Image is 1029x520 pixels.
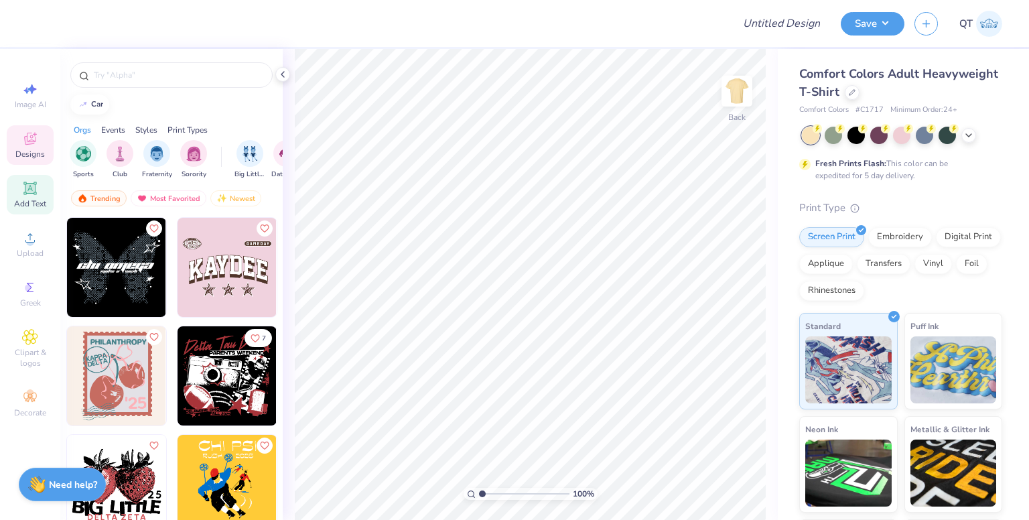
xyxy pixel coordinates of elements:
[70,140,96,180] button: filter button
[74,124,91,136] div: Orgs
[936,227,1001,247] div: Digital Print
[142,140,172,180] div: filter for Fraternity
[15,149,45,159] span: Designs
[113,170,127,180] span: Club
[841,12,904,36] button: Save
[910,319,939,333] span: Puff Ink
[178,326,277,426] img: 1e5bf4ef-526b-4ce1-8c7a-46c82c70ba81
[573,488,594,500] span: 100 %
[271,140,302,180] div: filter for Date Parties & Socials
[799,227,864,247] div: Screen Print
[234,140,265,180] button: filter button
[799,281,864,301] div: Rhinestones
[101,124,125,136] div: Events
[243,146,257,161] img: Big Little Reveal Image
[815,158,886,169] strong: Fresh Prints Flash:
[78,101,88,109] img: trend_line.gif
[146,329,162,345] button: Like
[165,218,265,317] img: 701b67b0-5abc-421b-8a81-3f2209871f74
[805,336,892,403] img: Standard
[279,146,295,161] img: Date Parties & Socials Image
[142,140,172,180] button: filter button
[234,170,265,180] span: Big Little Reveal
[14,198,46,209] span: Add Text
[67,326,166,426] img: 9bce0c1e-8cb3-4333-b769-c415daef8f89
[165,326,265,426] img: dd374217-0c6c-402e-87c0-b4b87c22b6f5
[271,170,302,180] span: Date Parties & Socials
[245,329,272,347] button: Like
[805,319,841,333] span: Standard
[855,105,884,116] span: # C1717
[959,16,973,31] span: QT
[914,254,952,274] div: Vinyl
[131,190,206,206] div: Most Favorited
[186,146,202,161] img: Sorority Image
[257,438,273,454] button: Like
[271,140,302,180] button: filter button
[73,170,94,180] span: Sports
[70,94,109,115] button: car
[70,140,96,180] div: filter for Sports
[276,326,375,426] img: d284e217-c8c5-4b48-a3b1-1bc63c97db4e
[49,478,97,491] strong: Need help?
[77,194,88,203] img: trending.gif
[14,407,46,418] span: Decorate
[857,254,910,274] div: Transfers
[956,254,987,274] div: Foil
[799,254,853,274] div: Applique
[135,124,157,136] div: Styles
[959,11,1002,37] a: QT
[142,170,172,180] span: Fraternity
[180,140,207,180] div: filter for Sorority
[910,440,997,507] img: Metallic & Glitter Ink
[910,336,997,403] img: Puff Ink
[732,10,831,37] input: Untitled Design
[15,99,46,110] span: Image AI
[20,298,41,308] span: Greek
[107,140,133,180] div: filter for Club
[799,105,849,116] span: Comfort Colors
[92,68,264,82] input: Try "Alpha"
[149,146,164,161] img: Fraternity Image
[137,194,147,203] img: most_fav.gif
[210,190,261,206] div: Newest
[146,220,162,237] button: Like
[799,66,998,100] span: Comfort Colors Adult Heavyweight T-Shirt
[805,422,838,436] span: Neon Ink
[146,438,162,454] button: Like
[890,105,957,116] span: Minimum Order: 24 +
[234,140,265,180] div: filter for Big Little Reveal
[7,347,54,369] span: Clipart & logos
[257,220,273,237] button: Like
[17,248,44,259] span: Upload
[91,101,103,108] div: car
[262,335,266,342] span: 7
[728,111,746,123] div: Back
[178,218,277,317] img: bfb78889-2921-4b3f-802d-443d90e2c502
[976,11,1002,37] img: Qa Test
[71,190,127,206] div: Trending
[815,157,980,182] div: This color can be expedited for 5 day delivery.
[167,124,208,136] div: Print Types
[910,422,989,436] span: Metallic & Glitter Ink
[67,218,166,317] img: 05c7816d-43d9-410a-98ec-1d90c5c17bce
[113,146,127,161] img: Club Image
[180,140,207,180] button: filter button
[276,218,375,317] img: 59745a51-063d-4dd1-99f3-fdf777c01469
[805,440,892,507] img: Neon Ink
[868,227,932,247] div: Embroidery
[799,200,1002,216] div: Print Type
[724,78,750,105] img: Back
[76,146,91,161] img: Sports Image
[182,170,206,180] span: Sorority
[107,140,133,180] button: filter button
[216,194,227,203] img: Newest.gif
